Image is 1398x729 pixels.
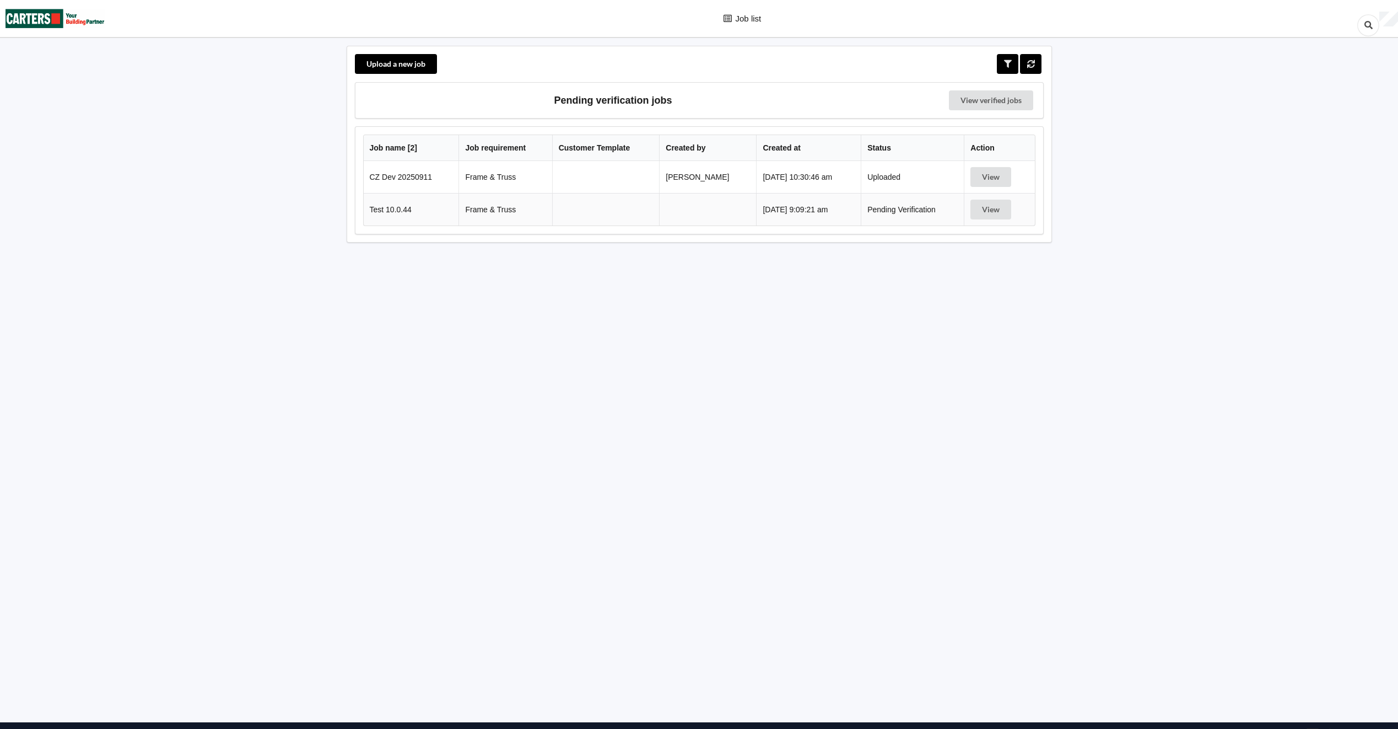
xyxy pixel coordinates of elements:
[964,135,1034,161] th: Action
[458,193,552,226] td: Frame & Truss
[713,14,770,24] a: Job list
[970,200,1011,219] button: View
[756,161,861,193] td: [DATE] 10:30:46 am
[458,135,552,161] th: Job requirement
[970,205,1013,214] a: View
[736,14,762,23] span: Job list
[970,173,1013,181] a: View
[355,54,437,74] button: Upload a new job
[364,193,459,226] td: Test 10.0.44
[552,135,660,161] th: Customer Template
[659,161,756,193] td: [PERSON_NAME]
[861,135,964,161] th: Status
[363,90,863,110] h3: Pending verification jobs
[458,161,552,193] td: Frame & Truss
[756,193,861,226] td: [DATE] 9:09:21 am
[364,161,459,193] td: CZ Dev 20250911
[861,193,964,226] td: Pending Verification
[861,161,964,193] td: Uploaded
[756,135,861,161] th: Created at
[970,167,1011,187] button: View
[6,1,105,36] img: Carters
[659,135,756,161] th: Created by
[355,54,439,74] a: Upload a new job
[1379,12,1398,27] div: User Profile
[949,90,1033,110] a: View verified jobs
[364,135,459,161] th: Job name [ 2 ]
